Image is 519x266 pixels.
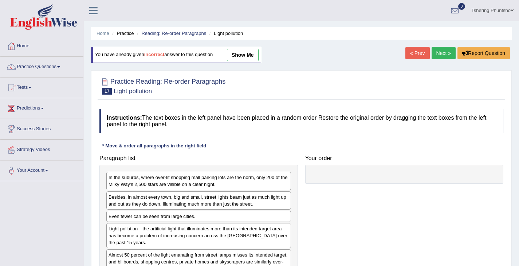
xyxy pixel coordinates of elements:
h4: Your order [305,155,504,162]
a: Predictions [0,98,83,116]
a: show me [227,49,259,61]
a: Your Account [0,160,83,179]
div: In the suburbs, where over-lit shopping mall parking lots are the norm, only 200 of the Milky Way... [106,172,291,190]
div: Besides, in almost every town, big and small, street lights beam just as much light up and out as... [106,191,291,210]
a: Tests [0,78,83,96]
div: * Move & order all paragraphs in the right field [99,142,209,149]
a: Reading: Re-order Paragraphs [141,31,206,36]
small: Light pollution [114,88,152,95]
a: Success Stories [0,119,83,137]
h2: Practice Reading: Re-order Paragraphs [99,76,225,95]
h4: The text boxes in the left panel have been placed in a random order Restore the original order by... [99,109,503,133]
a: Strategy Videos [0,140,83,158]
b: incorrect [144,52,165,57]
button: Report Question [457,47,510,59]
a: Home [0,36,83,54]
div: Light pollution—the artificial light that illuminates more than its intended target area—has beco... [106,223,291,248]
h4: Paragraph list [99,155,298,162]
span: 17 [102,88,112,95]
a: « Prev [405,47,429,59]
a: Next » [432,47,456,59]
a: Home [97,31,109,36]
div: Even fewer can be seen from large cities. [106,211,291,222]
span: 0 [458,3,465,10]
div: You have already given answer to this question [91,47,261,63]
li: Practice [110,30,134,37]
b: Instructions: [107,115,142,121]
li: Light pollution [208,30,243,37]
a: Practice Questions [0,57,83,75]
